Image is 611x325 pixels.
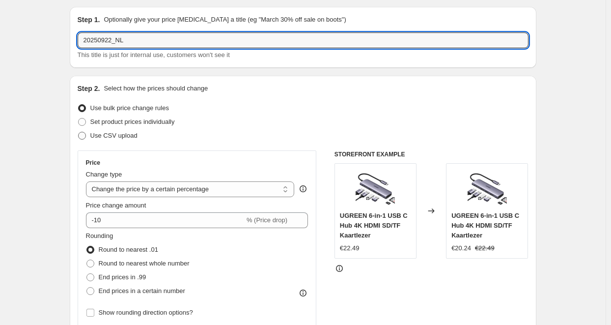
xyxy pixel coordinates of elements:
[90,118,175,125] span: Set product prices individually
[86,171,122,178] span: Change type
[298,184,308,194] div: help
[99,287,185,295] span: End prices in a certain number
[99,246,158,253] span: Round to nearest .01
[451,243,471,253] div: €20.24
[78,51,230,59] span: This title is just for internal use, customers won't see it
[104,84,208,93] p: Select how the prices should change
[99,309,193,316] span: Show rounding direction options?
[78,15,100,25] h2: Step 1.
[86,232,113,239] span: Rounding
[451,212,519,239] span: UGREEN 6-in-1 USB C Hub 4K HDMI SD/TF Kaartlezer
[90,132,138,139] span: Use CSV upload
[334,150,528,158] h6: STOREFRONT EXAMPLE
[78,84,100,93] h2: Step 2.
[86,159,100,167] h3: Price
[475,243,495,253] strike: €22.49
[340,243,360,253] div: €22.49
[468,169,507,208] img: ugreen-6-in-1-usb-c-hub-4k-hdmi-sdtf-kaartlezer-662552_80x.png
[247,216,287,224] span: % (Price drop)
[86,202,146,209] span: Price change amount
[90,104,169,112] span: Use bulk price change rules
[104,15,346,25] p: Optionally give your price [MEDICAL_DATA] a title (eg "March 30% off sale on boots")
[78,32,528,48] input: 30% off holiday sale
[99,260,190,267] span: Round to nearest whole number
[340,212,408,239] span: UGREEN 6-in-1 USB C Hub 4K HDMI SD/TF Kaartlezer
[86,212,245,228] input: -15
[99,273,146,281] span: End prices in .99
[356,169,395,208] img: ugreen-6-in-1-usb-c-hub-4k-hdmi-sdtf-kaartlezer-662552_80x.png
